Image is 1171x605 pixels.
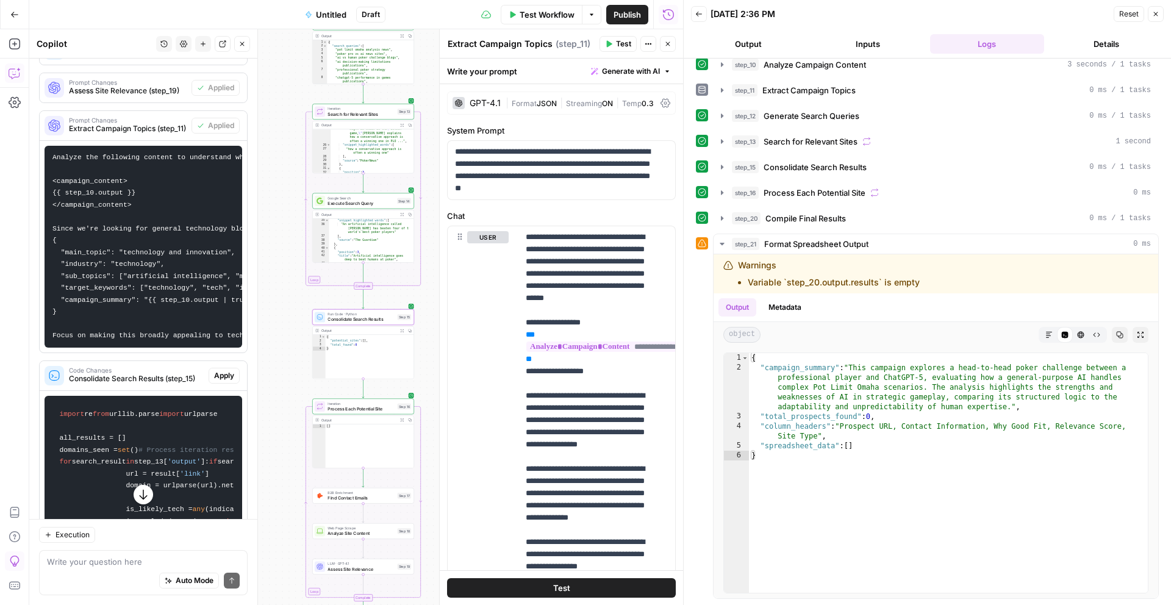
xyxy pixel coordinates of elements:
span: for [59,458,71,465]
div: 2 [313,339,326,343]
div: Output [321,123,396,128]
div: LoopIterationSearch for Relevant SitesStep 13Output might be known as the\"action game,\"[PERSON_... [312,104,414,173]
span: in [226,518,234,525]
span: Toggle code folding, rows 1 through 48 [323,40,327,44]
span: Code Changes [69,367,204,373]
span: Iteration [328,401,395,406]
g: Edge from step_18 to step_19 [362,539,364,558]
div: 2 [313,44,328,48]
span: set [118,446,130,454]
code: re urllib.parse urlparse all_results = [] domains_seen = () search_result step_13[ ]: search_resu... [52,402,234,570]
div: 42 [313,254,329,262]
div: Web Page ScrapeAnalyze Site ContentStep 18 [312,523,414,539]
span: Assess Site Relevance [328,565,395,572]
button: Details [1049,34,1164,54]
div: 3 [724,412,749,421]
div: Step 15 [397,314,411,320]
button: user [467,231,509,243]
div: 32 [313,170,331,174]
span: Extract Campaign Topics [762,84,856,96]
button: 0 ms / 1 tasks [714,209,1158,228]
span: Google Search [328,195,394,201]
button: 3 seconds / 1 tasks [714,55,1158,74]
div: 1 [313,40,328,44]
code: Analyze the following content to understand what type of campaign this is, but focus on extractin... [52,154,714,340]
span: step_12 [732,110,759,122]
div: GPT-4.1 [470,99,501,107]
span: | [613,96,622,109]
button: Publish [606,5,648,24]
span: 3 seconds / 1 tasks [1067,59,1151,70]
button: Inputs [811,34,925,54]
button: Execution [39,527,95,543]
span: ON [602,99,613,108]
div: 7 [313,68,328,76]
div: Complete [312,594,414,601]
div: 36 [313,222,329,234]
div: Write your prompt [440,59,683,84]
div: 4 [724,421,749,441]
span: Find Contact Emails [328,495,395,501]
span: import [159,410,184,418]
span: 0 ms [1133,238,1151,249]
span: Draft [362,9,380,20]
span: Toggle code folding, rows 2 through 18 [323,44,327,48]
div: Step 16 [397,404,411,410]
span: 'link' [180,470,205,478]
span: Applied [208,82,234,93]
div: Step 13 [397,109,411,115]
span: Analyze Campaign Content [764,59,866,71]
span: if [209,458,218,465]
span: 0 ms / 1 tasks [1089,110,1151,121]
span: Temp [622,99,642,108]
span: from [93,410,109,418]
button: Test [447,578,676,598]
div: 5 [724,441,749,451]
div: Output [321,417,396,423]
button: 0 ms / 1 tasks [714,81,1158,100]
button: Output [718,298,756,317]
span: Run Code · Python [328,312,395,317]
button: 0 ms / 1 tasks [714,157,1158,177]
div: 4 [313,52,328,55]
div: 1 [313,335,326,338]
span: Streaming [566,99,602,108]
button: Reset [1114,6,1144,22]
div: 2 [724,363,749,412]
g: Edge from step_16 to step_17 [362,468,364,487]
span: Iteration [328,106,395,112]
g: Edge from step_12 to step_13 [362,84,364,103]
span: 1 second [1115,136,1151,147]
button: Applied [192,80,240,96]
div: 0 ms [714,254,1158,598]
span: Format Spreadsheet Output [764,238,868,250]
div: 8 [313,76,328,84]
span: B2B Enrichment [328,490,395,496]
span: Compile Final Results [765,212,846,224]
button: 0 ms [714,183,1158,202]
span: JSON [537,99,557,108]
span: Apply [214,370,234,381]
span: Toggle code folding, rows 35 through 37 [325,218,329,222]
button: Apply [209,368,240,384]
button: 0 ms / 1 tasks [714,106,1158,126]
span: Assess Site Relevance (step_19) [69,85,187,96]
div: Step 14 [397,198,411,204]
span: Toggle code folding, rows 40 through 53 [325,246,329,249]
span: Prompt Changes [69,79,187,85]
div: Warnings [738,259,920,288]
span: step_10 [732,59,759,71]
span: Consolidate Search Results [328,316,395,323]
button: Test [600,36,637,52]
span: step_13 [732,135,759,148]
div: Output [321,33,396,38]
button: Output [691,34,806,54]
div: 1 [313,424,326,428]
span: import [59,410,84,418]
span: in [126,458,134,465]
div: 30 [313,162,331,166]
button: Untitled [298,5,354,24]
span: object [723,327,761,343]
button: Generate with AI [586,63,676,79]
div: 9 [313,84,328,87]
